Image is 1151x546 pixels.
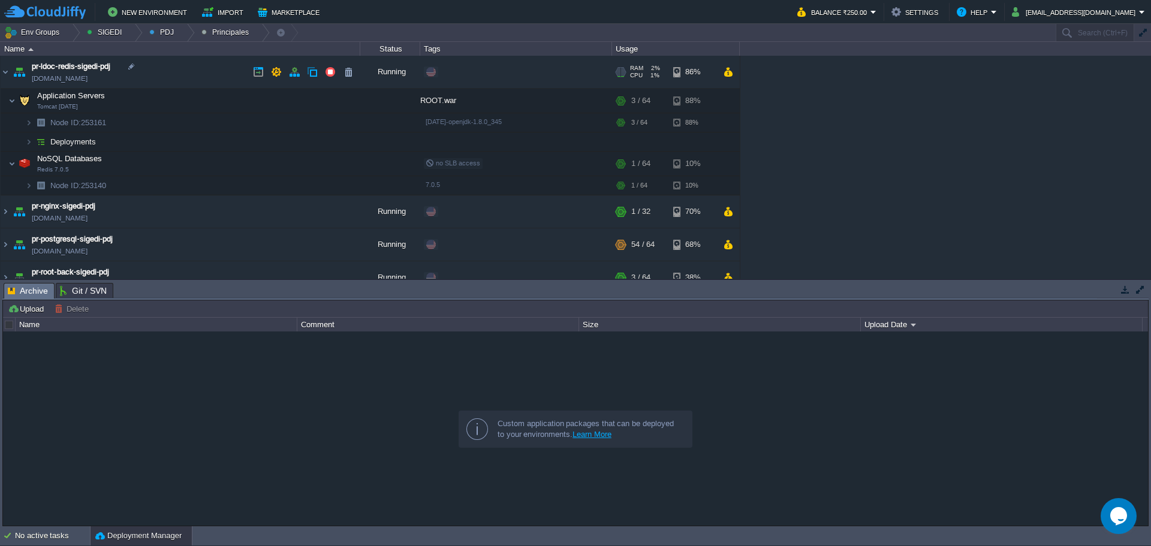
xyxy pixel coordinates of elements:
[32,233,113,245] a: pr-postgresql-sigedi-pdj
[8,152,16,176] img: AMDAwAAAACH5BAEAAAAALAAAAAABAAEAAAICRAEAOw==
[957,5,991,19] button: Help
[32,212,88,224] span: [DOMAIN_NAME]
[631,113,647,132] div: 3 / 64
[631,176,647,195] div: 1 / 64
[8,303,47,314] button: Upload
[631,89,650,113] div: 3 / 64
[11,261,28,294] img: AMDAwAAAACH5BAEAAAAALAAAAAABAAEAAAICRAEAOw==
[421,42,611,56] div: Tags
[25,132,32,151] img: AMDAwAAAACH5BAEAAAAALAAAAAABAAEAAAICRAEAOw==
[95,530,182,542] button: Deployment Manager
[797,5,870,19] button: Balance ₹250.00
[55,303,92,314] button: Delete
[36,154,104,163] a: NoSQL DatabasesRedis 7.0.5
[573,430,611,439] a: Learn More
[360,195,420,228] div: Running
[32,61,110,73] a: pr-ldoc-redis-sigedi-pdj
[360,261,420,294] div: Running
[16,89,33,113] img: AMDAwAAAACH5BAEAAAAALAAAAAABAAEAAAICRAEAOw==
[32,245,88,257] span: [DOMAIN_NAME]
[36,91,107,101] span: Application Servers
[11,195,28,228] img: AMDAwAAAACH5BAEAAAAALAAAAAABAAEAAAICRAEAOw==
[258,5,323,19] button: Marketplace
[1,228,10,261] img: AMDAwAAAACH5BAEAAAAALAAAAAABAAEAAAICRAEAOw==
[648,65,660,72] span: 2%
[1,42,360,56] div: Name
[32,113,49,132] img: AMDAwAAAACH5BAEAAAAALAAAAAABAAEAAAICRAEAOw==
[673,56,712,88] div: 86%
[8,89,16,113] img: AMDAwAAAACH5BAEAAAAALAAAAAABAAEAAAICRAEAOw==
[11,228,28,261] img: AMDAwAAAACH5BAEAAAAALAAAAAABAAEAAAICRAEAOw==
[4,5,86,20] img: CloudJiffy
[50,118,81,127] span: Node ID:
[60,283,107,298] span: Git / SVN
[1,261,10,294] img: AMDAwAAAACH5BAEAAAAALAAAAAABAAEAAAICRAEAOw==
[891,5,942,19] button: Settings
[673,195,712,228] div: 70%
[1,195,10,228] img: AMDAwAAAACH5BAEAAAAALAAAAAABAAEAAAICRAEAOw==
[202,5,247,19] button: Import
[673,228,712,261] div: 68%
[426,159,480,167] span: no SLB access
[32,73,88,85] a: [DOMAIN_NAME]
[49,180,108,191] a: Node ID:253140
[631,195,650,228] div: 1 / 32
[49,137,98,147] a: Deployments
[360,56,420,88] div: Running
[25,113,32,132] img: AMDAwAAAACH5BAEAAAAALAAAAAABAAEAAAICRAEAOw==
[4,24,64,41] button: Env Groups
[1101,498,1139,534] iframe: chat widget
[49,180,108,191] span: 253140
[25,176,32,195] img: AMDAwAAAACH5BAEAAAAALAAAAAABAAEAAAICRAEAOw==
[673,152,712,176] div: 10%
[298,318,578,331] div: Comment
[498,418,682,440] div: Custom application packages that can be deployed to your environments.
[37,103,78,110] span: Tomcat [DATE]
[49,117,108,128] span: 253161
[32,176,49,195] img: AMDAwAAAACH5BAEAAAAALAAAAAABAAEAAAICRAEAOw==
[11,56,28,88] img: AMDAwAAAACH5BAEAAAAALAAAAAABAAEAAAICRAEAOw==
[613,42,739,56] div: Usage
[32,132,49,151] img: AMDAwAAAACH5BAEAAAAALAAAAAABAAEAAAICRAEAOw==
[360,228,420,261] div: Running
[36,91,107,100] a: Application ServersTomcat [DATE]
[16,318,297,331] div: Name
[420,89,612,113] div: ROOT.war
[631,152,650,176] div: 1 / 64
[630,65,643,72] span: RAM
[673,176,712,195] div: 10%
[426,118,502,125] span: [DATE]-openjdk-1.8.0_345
[631,228,655,261] div: 54 / 64
[647,72,659,79] span: 1%
[16,152,33,176] img: AMDAwAAAACH5BAEAAAAALAAAAAABAAEAAAICRAEAOw==
[673,113,712,132] div: 88%
[580,318,860,331] div: Size
[361,42,420,56] div: Status
[673,89,712,113] div: 88%
[28,48,34,51] img: AMDAwAAAACH5BAEAAAAALAAAAAABAAEAAAICRAEAOw==
[8,283,48,298] span: Archive
[87,24,126,41] button: SIGEDI
[1,56,10,88] img: AMDAwAAAACH5BAEAAAAALAAAAAABAAEAAAICRAEAOw==
[36,153,104,164] span: NoSQL Databases
[37,166,69,173] span: Redis 7.0.5
[15,526,90,545] div: No active tasks
[49,117,108,128] a: Node ID:253161
[201,24,253,41] button: Principales
[32,200,95,212] a: pr-nginx-sigedi-pdj
[108,5,191,19] button: New Environment
[149,24,178,41] button: PDJ
[32,278,88,290] a: [DOMAIN_NAME]
[673,261,712,294] div: 38%
[1012,5,1139,19] button: [EMAIL_ADDRESS][DOMAIN_NAME]
[630,72,643,79] span: CPU
[50,181,81,190] span: Node ID:
[32,266,109,278] a: pr-root-back-sigedi-pdj
[631,261,650,294] div: 3 / 64
[861,318,1142,331] div: Upload Date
